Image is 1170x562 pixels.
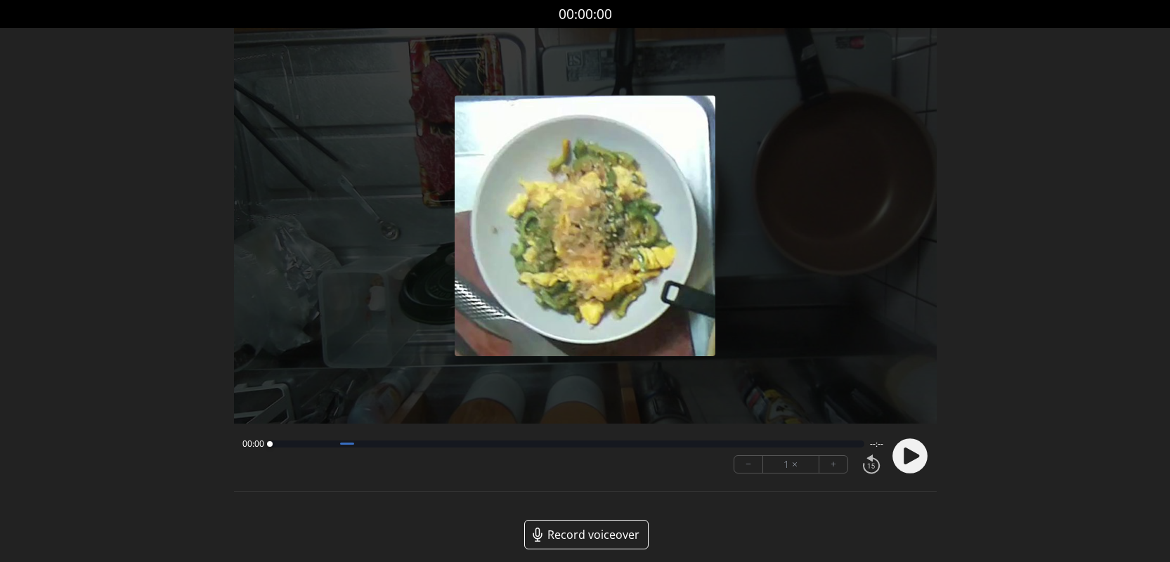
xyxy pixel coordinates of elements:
[455,96,715,356] img: Poster Image
[524,520,649,549] a: Record voiceover
[734,456,763,473] button: −
[819,456,847,473] button: +
[870,438,883,450] span: --:--
[547,526,639,543] span: Record voiceover
[763,456,819,473] div: 1 ×
[242,438,264,450] span: 00:00
[559,4,612,25] a: 00:00:00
